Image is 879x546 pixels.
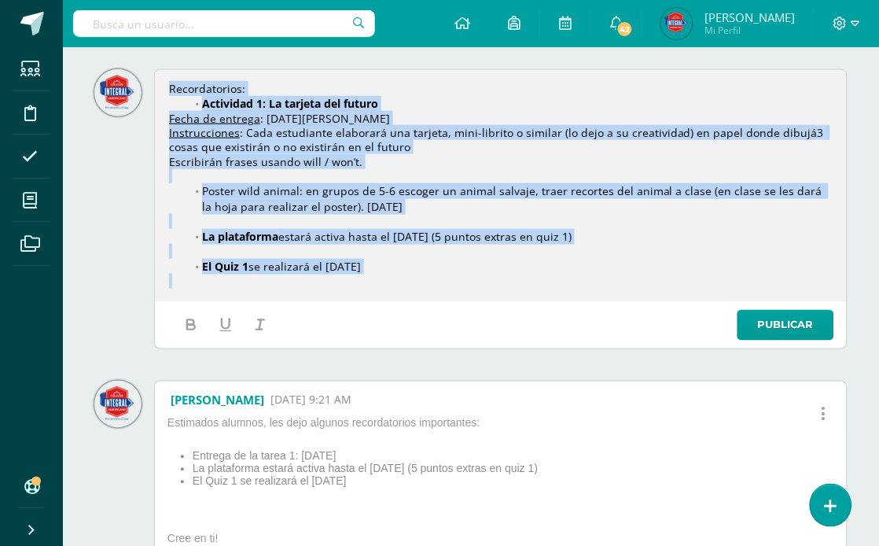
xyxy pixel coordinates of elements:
strong: Actividad 1: La tarjeta del futuro [202,96,378,111]
p: Recordatorios: [169,82,833,96]
a: [PERSON_NAME] [171,393,264,408]
u: Fecha de entrega [169,111,260,126]
li: Entrega de la tarea 1: [DATE] [193,450,538,463]
img: 2081dd1b3de7387dfa3e2d3118dc9f18.png [94,69,142,116]
li: Poster wild animal: en grupos de 5-6 escoger un animal salvaje, traer recortes del animal a clase... [186,183,833,215]
u: Instrucciones [169,125,240,140]
li: se realizará el [DATE] [186,259,833,275]
input: Busca un usuario... [73,10,375,37]
li: estará activa hasta el [DATE] (5 puntos extras en quiz 1) [186,229,833,245]
span: 3 cosas que existirán o no existirán en el futuro [169,125,827,154]
p: : [DATE][PERSON_NAME] [169,112,833,126]
span: [PERSON_NAME] [704,9,795,25]
li: El Quiz 1 se realizará el [DATE] [193,475,538,488]
img: 2081dd1b3de7387dfa3e2d3118dc9f18.png [94,381,142,428]
p: Escribirán frases usando will / won’t. [169,155,833,169]
span: [DATE] 9:21 AM [270,393,351,408]
p: : Cada estudiante elaborará una tarjeta, mini-librito o similar (lo dejo a su creatividad) en pap... [169,126,833,154]
strong: La plataforma [202,229,278,244]
li: La plataforma estará activa hasta el [DATE] (5 puntos extras en quiz 1) [193,463,538,475]
strong: El Quiz 1 [202,259,248,274]
span: Mi Perfil [704,24,795,37]
p: Estimados alumnos, les dejo algunos recordatorios importantes: [161,416,538,437]
img: c7ca351e00f228542fd9924f6080dc91.png [661,8,693,39]
a: Publicar [737,310,834,341]
span: 42 [616,20,634,38]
